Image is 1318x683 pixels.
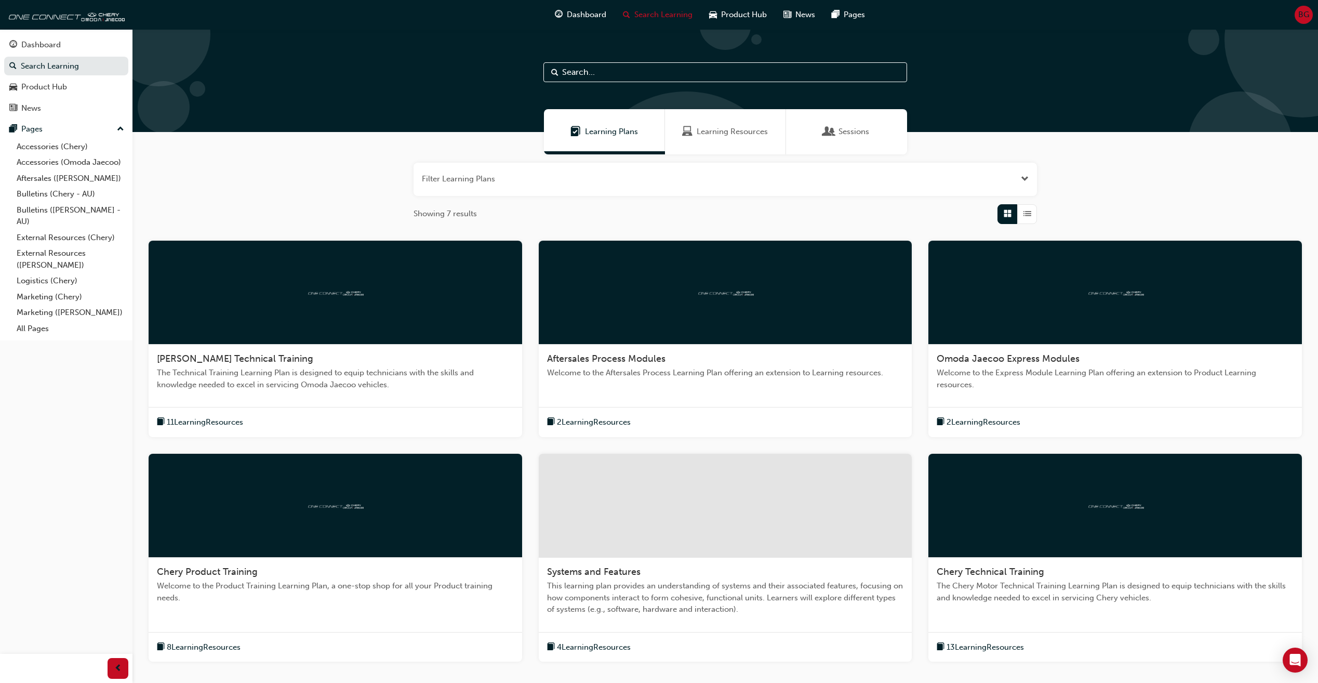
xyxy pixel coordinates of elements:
[838,126,869,138] span: Sessions
[4,120,128,139] button: Pages
[585,126,638,138] span: Learning Plans
[937,416,1020,429] button: book-icon2LearningResources
[149,241,522,437] a: oneconnect[PERSON_NAME] Technical TrainingThe Technical Training Learning Plan is designed to equ...
[157,367,514,390] span: The Technical Training Learning Plan is designed to equip technicians with the skills and knowled...
[414,208,477,220] span: Showing 7 results
[543,62,907,82] input: Search...
[12,273,128,289] a: Logistics (Chery)
[697,287,754,297] img: oneconnect
[682,126,693,138] span: Learning Resources
[547,416,555,429] span: book-icon
[4,35,128,55] a: Dashboard
[149,454,522,662] a: oneconnectChery Product TrainingWelcome to the Product Training Learning Plan, a one-stop shop fo...
[844,9,865,21] span: Pages
[928,454,1302,662] a: oneconnectChery Technical TrainingThe Chery Motor Technical Training Learning Plan is designed to...
[1023,208,1031,220] span: List
[9,125,17,134] span: pages-icon
[709,8,717,21] span: car-icon
[928,241,1302,437] a: oneconnectOmoda Jaecoo Express ModulesWelcome to the Express Module Learning Plan offering an ext...
[157,580,514,603] span: Welcome to the Product Training Learning Plan, a one-stop shop for all your Product training needs.
[557,416,631,428] span: 2 Learning Resources
[937,416,944,429] span: book-icon
[117,123,124,136] span: up-icon
[551,67,558,78] span: Search
[947,416,1020,428] span: 2 Learning Resources
[832,8,840,21] span: pages-icon
[539,454,912,662] a: Systems and FeaturesThis learning plan provides an understanding of systems and their associated ...
[547,367,904,379] span: Welcome to the Aftersales Process Learning Plan offering an extension to Learning resources.
[795,9,815,21] span: News
[937,353,1080,364] span: Omoda Jaecoo Express Modules
[947,641,1024,653] span: 13 Learning Resources
[1021,173,1029,185] button: Open the filter
[1087,500,1144,510] img: oneconnect
[157,416,243,429] button: book-icon11LearningResources
[21,81,67,93] div: Product Hub
[570,126,581,138] span: Learning Plans
[567,9,606,21] span: Dashboard
[937,566,1044,577] span: Chery Technical Training
[547,580,904,615] span: This learning plan provides an understanding of systems and their associated features, focusing o...
[557,641,631,653] span: 4 Learning Resources
[1283,648,1308,673] div: Open Intercom Messenger
[1004,208,1011,220] span: Grid
[547,416,631,429] button: book-icon2LearningResources
[114,662,122,675] span: prev-icon
[21,102,41,114] div: News
[4,33,128,120] button: DashboardSearch LearningProduct HubNews
[157,353,313,364] span: [PERSON_NAME] Technical Training
[783,8,791,21] span: news-icon
[12,230,128,246] a: External Resources (Chery)
[1087,287,1144,297] img: oneconnect
[9,62,17,71] span: search-icon
[9,41,17,50] span: guage-icon
[775,4,823,25] a: news-iconNews
[4,77,128,97] a: Product Hub
[12,154,128,170] a: Accessories (Omoda Jaecoo)
[555,8,563,21] span: guage-icon
[547,566,641,577] span: Systems and Features
[12,289,128,305] a: Marketing (Chery)
[167,641,241,653] span: 8 Learning Resources
[12,245,128,273] a: External Resources ([PERSON_NAME])
[12,139,128,155] a: Accessories (Chery)
[1298,9,1309,21] span: BG
[697,126,768,138] span: Learning Resources
[623,8,630,21] span: search-icon
[4,99,128,118] a: News
[823,4,873,25] a: pages-iconPages
[937,580,1294,603] span: The Chery Motor Technical Training Learning Plan is designed to equip technicians with the skills...
[539,241,912,437] a: oneconnectAftersales Process ModulesWelcome to the Aftersales Process Learning Plan offering an e...
[307,287,364,297] img: oneconnect
[937,641,1024,654] button: book-icon13LearningResources
[937,367,1294,390] span: Welcome to the Express Module Learning Plan offering an extension to Product Learning resources.
[5,4,125,25] img: oneconnect
[634,9,693,21] span: Search Learning
[547,353,665,364] span: Aftersales Process Modules
[615,4,701,25] a: search-iconSearch Learning
[544,109,665,154] a: Learning PlansLearning Plans
[9,104,17,113] span: news-icon
[307,500,364,510] img: oneconnect
[721,9,767,21] span: Product Hub
[1295,6,1313,24] button: BG
[824,126,834,138] span: Sessions
[4,57,128,76] a: Search Learning
[167,416,243,428] span: 11 Learning Resources
[21,39,61,51] div: Dashboard
[547,4,615,25] a: guage-iconDashboard
[701,4,775,25] a: car-iconProduct Hub
[12,321,128,337] a: All Pages
[157,641,241,654] button: book-icon8LearningResources
[665,109,786,154] a: Learning ResourcesLearning Resources
[21,123,43,135] div: Pages
[157,416,165,429] span: book-icon
[9,83,17,92] span: car-icon
[547,641,631,654] button: book-icon4LearningResources
[547,641,555,654] span: book-icon
[157,641,165,654] span: book-icon
[157,566,258,577] span: Chery Product Training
